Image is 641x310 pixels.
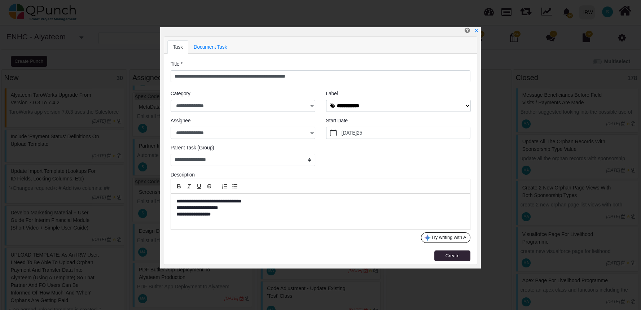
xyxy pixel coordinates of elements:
[188,40,233,54] a: Document Task
[421,232,470,243] button: Try writing with AI
[326,117,471,127] legend: Start Date
[474,28,479,33] svg: x
[171,117,315,127] legend: Assignee
[424,234,431,241] img: google-gemini-icon.8b74464.png
[171,171,471,179] div: Description
[171,144,315,154] legend: Parent Task (Group)
[167,40,188,54] a: Task
[340,127,470,139] label: [DATE]25
[465,27,470,33] i: Create Punch
[434,250,470,261] button: Create
[171,90,315,100] legend: Category
[474,28,479,34] a: x
[445,253,460,258] span: Create
[171,60,183,68] label: Title *
[330,130,337,136] svg: calendar
[326,90,471,100] legend: Label
[326,127,341,139] button: calendar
